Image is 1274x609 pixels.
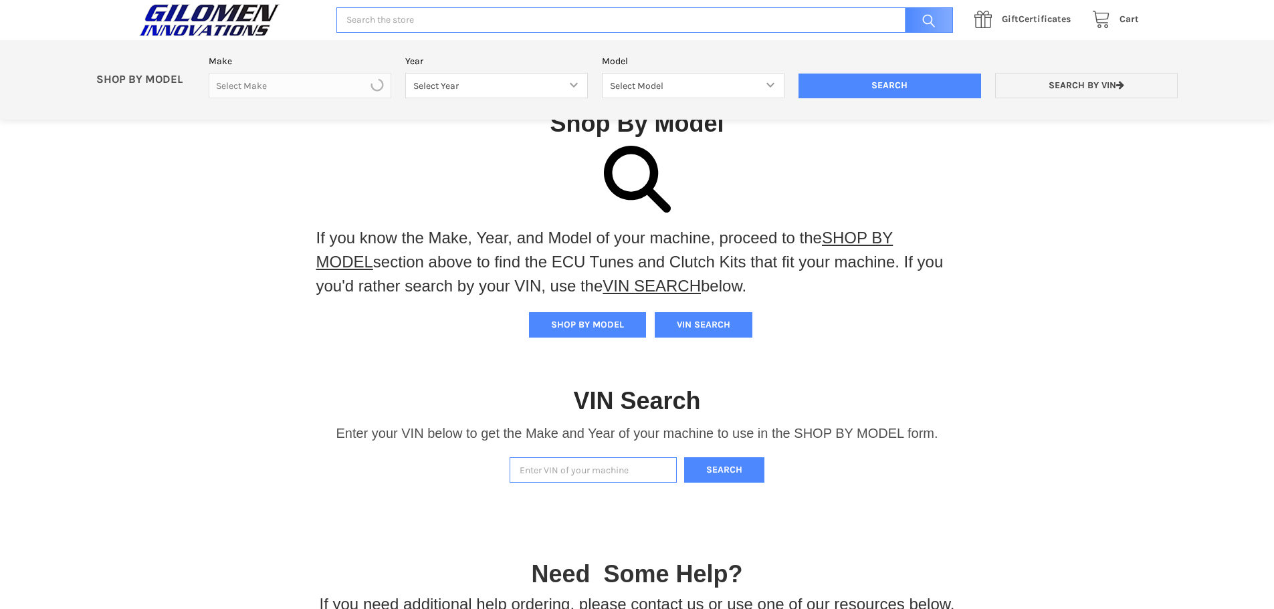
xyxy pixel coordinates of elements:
[405,54,588,68] label: Year
[136,3,283,37] img: GILOMEN INNOVATIONS
[684,457,764,483] button: Search
[316,229,893,271] a: SHOP BY MODEL
[1120,13,1139,25] span: Cart
[209,54,391,68] label: Make
[799,74,981,99] input: Search
[1002,13,1019,25] span: Gift
[531,556,742,592] p: Need Some Help?
[603,277,701,295] a: VIN SEARCH
[136,108,1139,138] h1: Shop By Model
[602,54,784,68] label: Model
[967,11,1085,28] a: GiftCertificates
[90,73,202,87] p: SHOP BY MODEL
[655,312,752,338] button: VIN SEARCH
[136,3,322,37] a: GILOMEN INNOVATIONS
[336,423,938,443] p: Enter your VIN below to get the Make and Year of your machine to use in the SHOP BY MODEL form.
[1002,13,1071,25] span: Certificates
[510,457,677,483] input: Enter VIN of your machine
[316,226,958,298] p: If you know the Make, Year, and Model of your machine, proceed to the section above to find the E...
[995,73,1178,99] a: Search by VIN
[529,312,646,338] button: SHOP BY MODEL
[1085,11,1139,28] a: Cart
[573,386,700,416] h1: VIN Search
[898,7,953,33] input: Search
[336,7,953,33] input: Search the store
